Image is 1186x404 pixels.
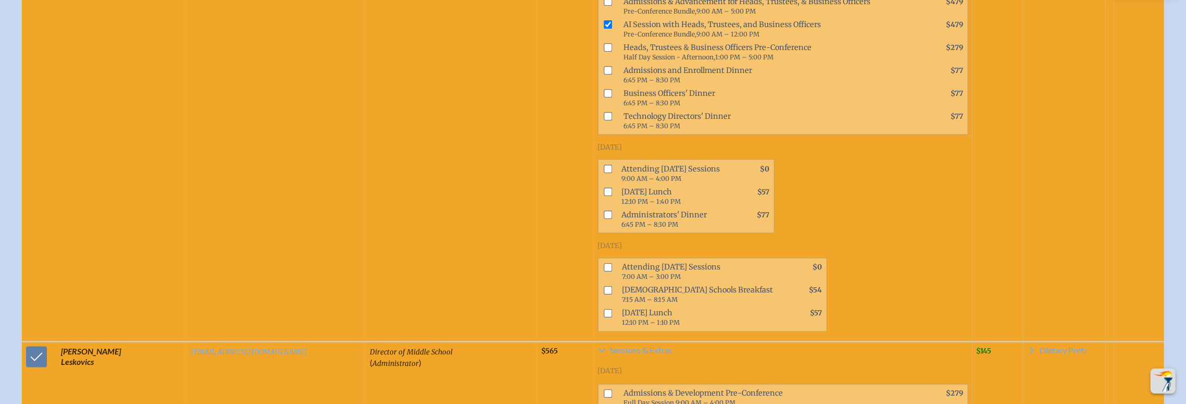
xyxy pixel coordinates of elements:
span: Admissions and Enrollment Dinner [619,64,922,87]
span: Attending [DATE] Sessions [618,261,781,284]
span: $0 [760,165,770,174]
span: 9:00 AM – 12:00 PM [696,30,759,38]
span: 7:00 AM – 3:00 PM [622,273,681,281]
span: [DATE] Lunch [617,185,728,208]
span: Heads, Trustees & Business Officers Pre-Conference [619,41,922,64]
span: Attending [DATE] Sessions [617,162,728,185]
span: $0 [813,263,822,272]
span: $54 [809,286,822,295]
span: ) [419,358,422,368]
span: [DATE] [598,367,622,376]
span: Administrators' Dinner [617,208,728,231]
span: Half Day Session - Afternoon, [623,53,715,61]
span: $279 [946,43,964,52]
span: 6:45 PM – 8:30 PM [623,76,680,84]
span: Pre-Conference Bundle, [623,30,696,38]
span: $77 [951,112,964,121]
span: 9:00 AM – 4:00 PM [621,175,681,182]
span: Technology Directors' Dinner [619,109,922,132]
span: [DATE] Lunch [618,307,781,329]
span: $57 [758,188,770,197]
span: $57 [810,309,822,318]
span: 6:45 PM – 8:30 PM [623,122,680,130]
button: Scroll Top [1151,369,1176,394]
span: ( [370,358,373,368]
span: Dietary Prefs [1040,347,1088,355]
span: $77 [757,211,770,219]
span: Director of Middle School [370,348,453,357]
span: Business Officers' Dinner [619,87,922,109]
span: $145 [977,347,992,356]
span: [DATE] [598,241,622,250]
span: Administrator [373,360,419,369]
span: $77 [951,66,964,75]
img: To the top [1153,371,1173,391]
span: $279 [946,389,964,398]
span: $77 [951,89,964,98]
span: 1:00 PM – 5:00 PM [715,53,773,61]
span: 6:45 PM – 8:30 PM [621,221,678,228]
a: [EMAIL_ADDRESS][DOMAIN_NAME] [191,348,307,357]
span: [DEMOGRAPHIC_DATA] Schools Breakfast [618,284,781,307]
span: 9:00 AM – 5:00 PM [696,7,756,15]
span: 6:45 PM – 8:30 PM [623,99,680,107]
a: Dietary Prefs [1028,347,1088,359]
span: 12:10 PM – 1:10 PM [622,319,680,327]
span: [DATE] [598,143,622,152]
a: Sessions & Extras [598,347,968,359]
span: Pre-Conference Bundle, [623,7,696,15]
span: 12:10 PM – 1:40 PM [621,198,681,205]
span: AI Session with Heads, Trustees, and Business Officers [619,18,922,41]
span: $565 [542,347,558,356]
span: $479 [946,20,964,29]
span: 7:15 AM – 8:15 AM [622,296,678,304]
span: Sessions & Extras [610,347,673,355]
